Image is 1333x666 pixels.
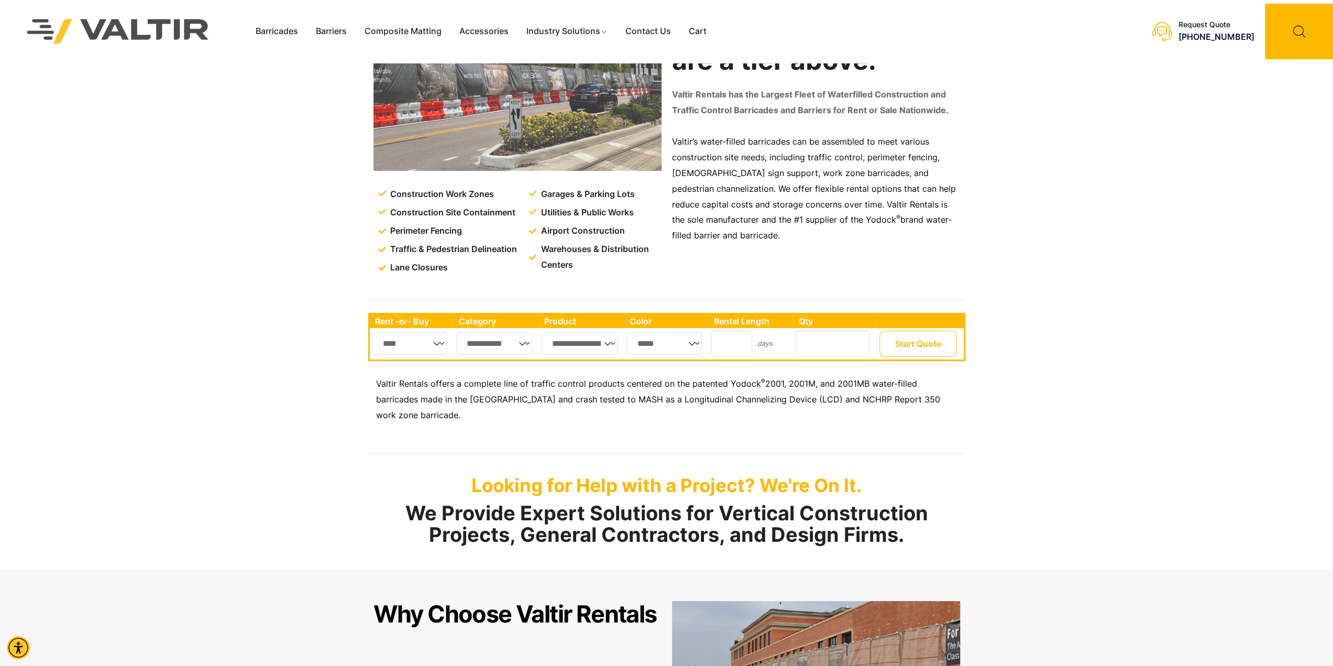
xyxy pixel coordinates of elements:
select: Single select [372,332,447,355]
span: Construction Site Containment [388,205,515,221]
span: Traffic & Pedestrian Delineation [388,242,517,257]
span: Garages & Parking Lots [538,187,635,202]
span: 2001, 2001M, and 2001MB water-filled barricades made in the [GEOGRAPHIC_DATA] and crash tested to... [376,378,940,420]
a: Contact Us [616,24,680,39]
span: Utilities & Public Works [538,205,634,221]
a: Barricades [247,24,307,39]
div: Request Quote [1178,20,1254,29]
input: Number [796,331,870,357]
th: Rent -or- Buy [370,314,454,328]
sup: ® [761,377,765,385]
small: days [757,340,772,347]
th: Rental Length [708,314,793,328]
select: Single select [627,332,702,355]
a: Accessories [450,24,517,39]
a: Composite Matting [356,24,450,39]
h2: We Provide Expert Solutions for Vertical Construction Projects, General Contractors, and Design F... [368,503,965,547]
div: Accessibility Menu [7,636,30,659]
span: Perimeter Fencing [388,223,462,239]
span: Airport Construction [538,223,625,239]
h2: Why Choose Valtir Rentals [373,601,657,627]
span: Construction Work Zones [388,187,494,202]
p: Valtir Rentals has the Largest Fleet of Waterfilled Construction and Traffic Control Barricades a... [672,87,960,118]
button: Start Quote [879,331,957,357]
a: Industry Solutions [517,24,616,39]
input: Number [711,331,752,357]
p: Valtir’s water-filled barricades can be assembled to meet various construction site needs, includ... [672,134,960,244]
sup: ® [896,213,900,221]
span: Warehouses & Distribution Centers [538,242,664,273]
a: call (888) 496-3625 [1178,31,1254,42]
th: Qty [793,314,876,328]
th: Product [539,314,624,328]
span: Lane Closures [388,260,448,276]
th: Color [624,314,709,328]
a: Barriers [307,24,356,39]
p: Looking for Help with a Project? We're On It. [368,474,965,496]
a: Cart [680,24,715,39]
select: Single select [456,332,533,355]
span: Valtir Rentals offers a complete line of traffic control products centered on the patented Yodock [376,378,761,389]
select: Single select [542,332,618,355]
h2: Expert solutions that are a tier above. [672,17,960,75]
th: Category [454,314,539,328]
